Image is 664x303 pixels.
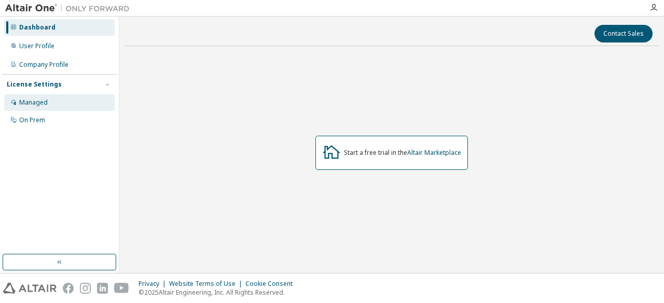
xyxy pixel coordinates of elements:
[80,283,91,294] img: instagram.svg
[97,283,108,294] img: linkedin.svg
[407,148,461,157] a: Altair Marketplace
[245,280,299,288] div: Cookie Consent
[139,288,299,297] p: © 2025 Altair Engineering, Inc. All Rights Reserved.
[5,3,135,13] img: Altair One
[594,25,653,42] button: Contact Sales
[63,283,74,294] img: facebook.svg
[139,280,169,288] div: Privacy
[344,149,461,157] div: Start a free trial in the
[169,280,245,288] div: Website Terms of Use
[19,61,68,69] div: Company Profile
[19,42,54,50] div: User Profile
[19,116,45,124] div: On Prem
[7,80,62,89] div: License Settings
[19,98,48,107] div: Managed
[114,283,129,294] img: youtube.svg
[19,23,56,32] div: Dashboard
[3,283,57,294] img: altair_logo.svg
